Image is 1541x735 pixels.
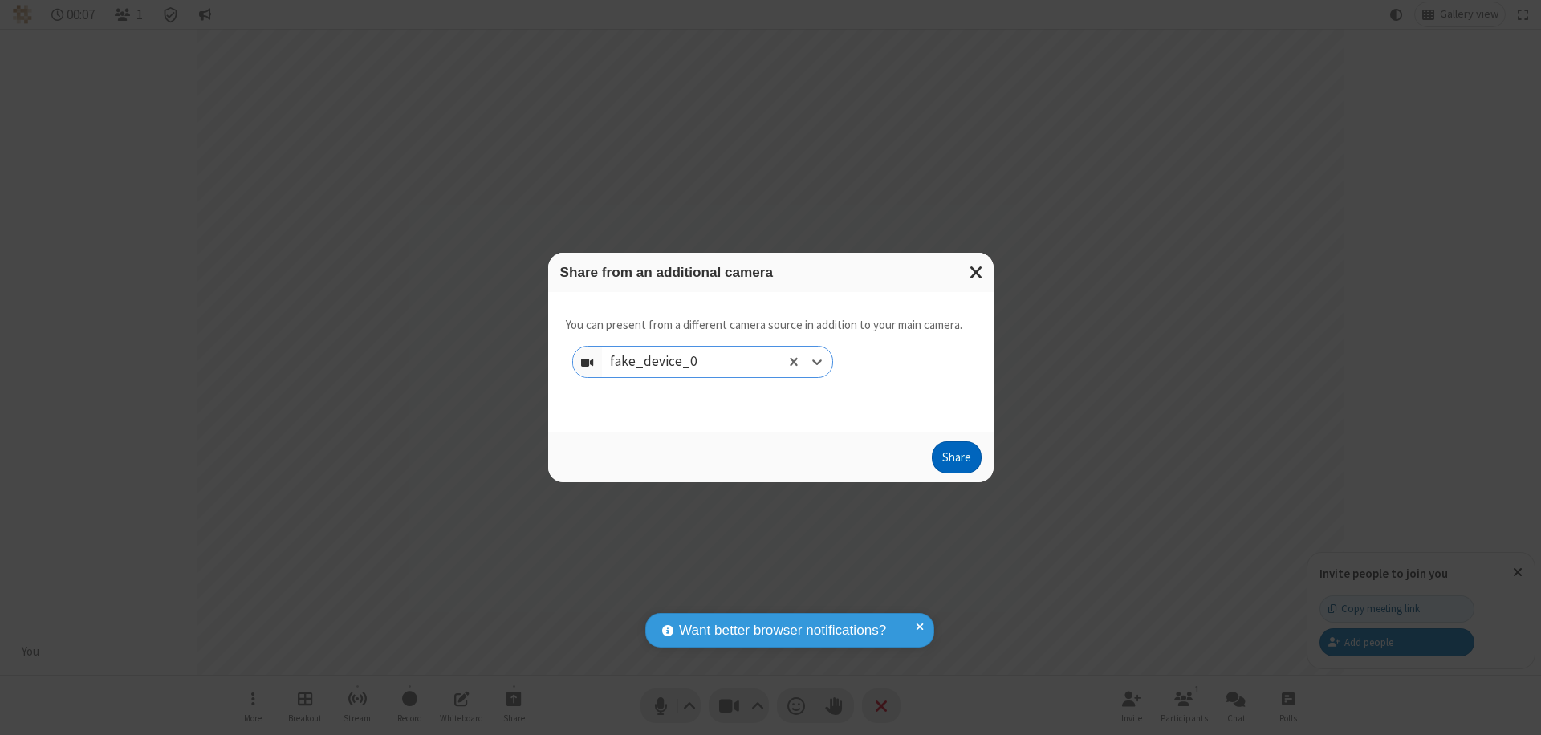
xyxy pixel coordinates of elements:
button: Close modal [960,253,994,292]
div: fake_device_0 [610,352,725,373]
button: Share [932,441,982,473]
span: Want better browser notifications? [679,620,886,641]
h3: Share from an additional camera [560,265,982,280]
p: You can present from a different camera source in addition to your main camera. [566,316,962,335]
